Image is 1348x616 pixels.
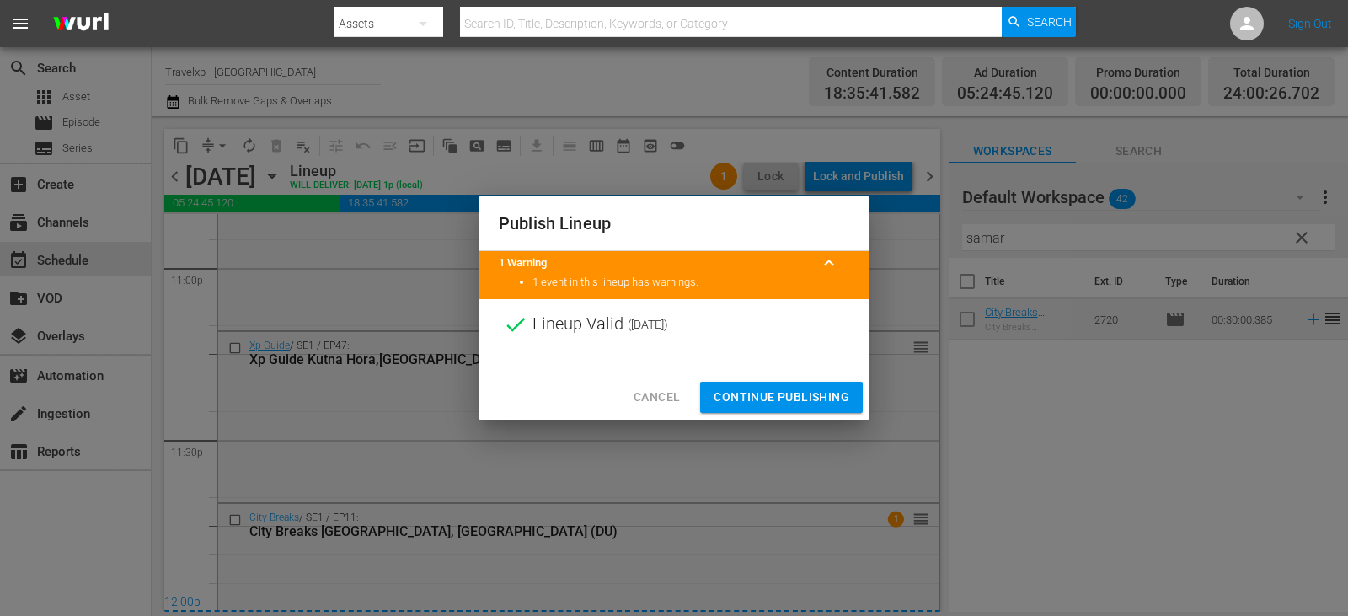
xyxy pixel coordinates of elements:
[620,382,693,413] button: Cancel
[40,4,121,44] img: ans4CAIJ8jUAAAAAAAAAAAAAAAAAAAAAAAAgQb4GAAAAAAAAAAAAAAAAAAAAAAAAJMjXAAAAAAAAAAAAAAAAAAAAAAAAgAT5G...
[628,312,668,337] span: ( [DATE] )
[1288,17,1332,30] a: Sign Out
[479,299,869,350] div: Lineup Valid
[809,243,849,283] button: keyboard_arrow_up
[1027,7,1072,37] span: Search
[532,275,849,291] li: 1 event in this lineup has warnings.
[10,13,30,34] span: menu
[634,387,680,408] span: Cancel
[714,387,849,408] span: Continue Publishing
[499,210,849,237] h2: Publish Lineup
[819,253,839,273] span: keyboard_arrow_up
[700,382,863,413] button: Continue Publishing
[499,255,809,271] title: 1 Warning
